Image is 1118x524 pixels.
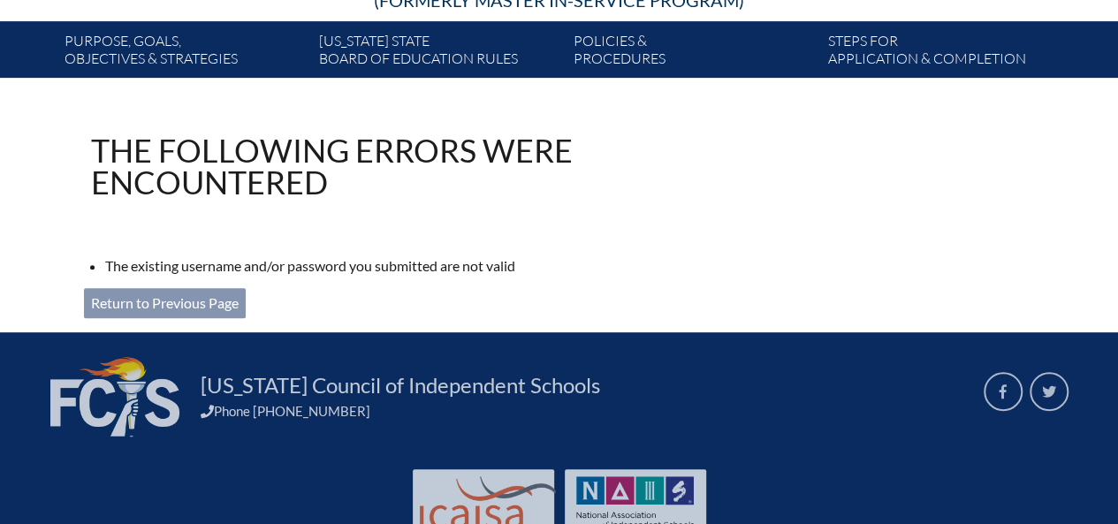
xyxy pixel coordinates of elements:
img: FCIS_logo_white [50,357,179,437]
a: Steps forapplication & completion [821,28,1076,78]
a: Policies &Procedures [567,28,821,78]
li: The existing username and/or password you submitted are not valid [105,254,727,277]
div: Phone [PHONE_NUMBER] [201,403,962,419]
a: [US_STATE] Council of Independent Schools [194,371,607,399]
a: Purpose, goals,objectives & strategies [57,28,312,78]
a: [US_STATE] StateBoard of Education rules [312,28,567,78]
h1: The following errors were encountered [91,134,713,198]
a: Return to Previous Page [84,288,246,318]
